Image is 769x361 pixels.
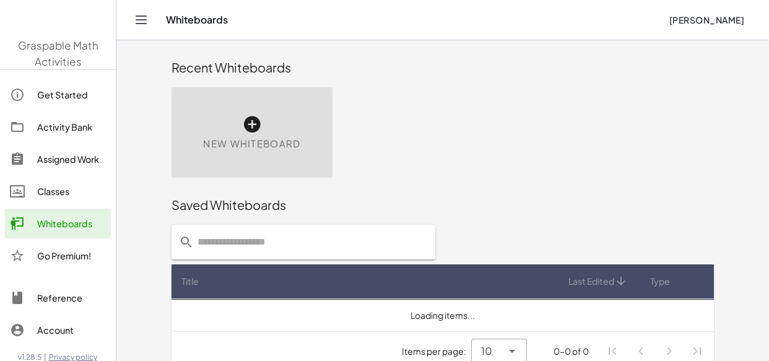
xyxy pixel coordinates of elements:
div: 0-0 of 0 [554,345,589,358]
div: Go Premium! [37,248,106,263]
div: Classes [37,184,106,199]
div: Account [37,323,106,337]
span: Type [650,275,670,288]
span: 10 [481,344,492,359]
div: Recent Whiteboards [172,59,714,76]
div: Get Started [37,87,106,102]
span: [PERSON_NAME] [669,14,744,25]
div: Assigned Work [37,152,106,167]
td: Loading items... [172,299,714,331]
span: Last Edited [568,275,614,288]
span: Title [181,275,199,288]
a: Activity Bank [5,112,111,142]
a: Get Started [5,80,111,110]
span: Items per page: [402,345,471,358]
a: Account [5,315,111,345]
button: Toggle navigation [131,10,151,30]
span: Graspable Math Activities [18,38,98,68]
div: Whiteboards [37,216,106,231]
a: Classes [5,176,111,206]
div: Saved Whiteboards [172,196,714,214]
a: Assigned Work [5,144,111,174]
span: New Whiteboard [203,137,300,151]
a: Reference [5,283,111,313]
button: [PERSON_NAME] [659,9,754,31]
i: prepended action [179,235,194,250]
div: Reference [37,290,106,305]
a: Whiteboards [5,209,111,238]
div: Activity Bank [37,120,106,134]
